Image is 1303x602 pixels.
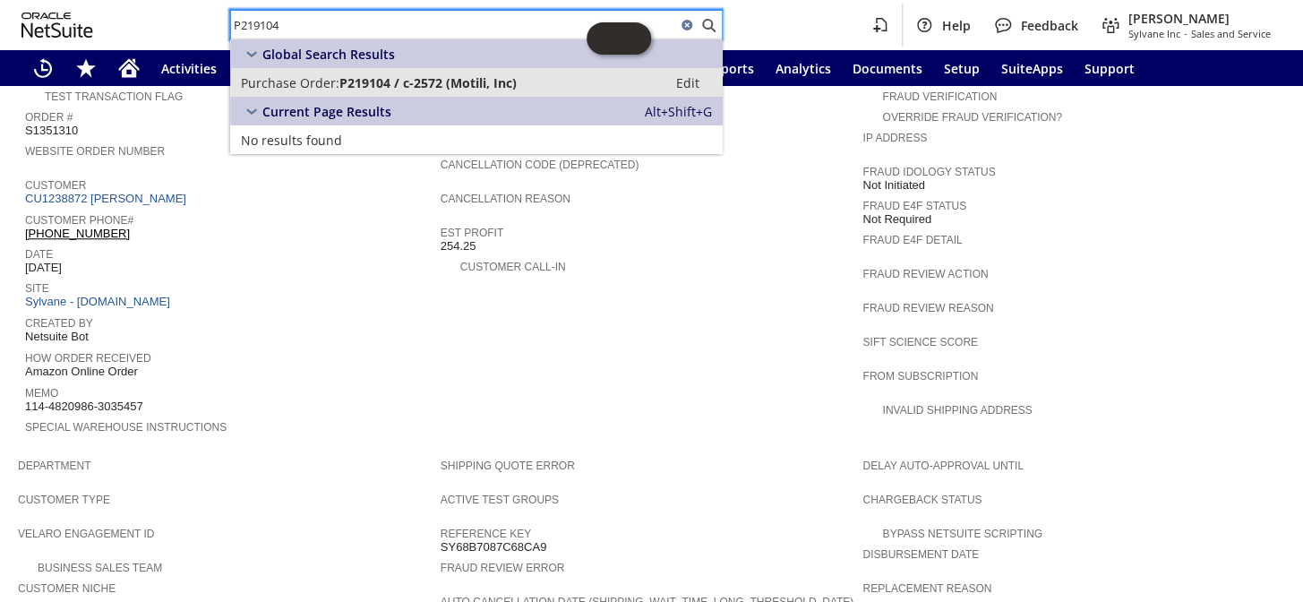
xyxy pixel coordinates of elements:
svg: logo [21,13,93,38]
a: Order # [25,111,73,124]
a: Fraud Review Error [441,562,565,574]
a: Reports [695,50,765,86]
a: [PHONE_NUMBER] [25,227,130,240]
a: Purchase Order:P219104 / c-2572 (Motili, Inc)Edit: [230,68,723,97]
iframe: Click here to launch Oracle Guided Learning Help Panel [587,22,651,55]
span: Amazon Online Order [25,365,138,379]
a: CU1238872 [PERSON_NAME] [25,192,191,205]
a: Site [25,282,49,295]
div: Shortcuts [64,50,107,86]
span: [PERSON_NAME] [1128,10,1271,27]
a: Created By [25,317,93,330]
span: Help [942,17,971,34]
span: P219104 / c-2572 (Motili, Inc) [339,74,517,91]
svg: Recent Records [32,57,54,79]
span: Oracle Guided Learning Widget. To move around, please hold and drag [619,22,651,55]
a: Fraud Verification [882,90,997,103]
a: Cancellation Code (deprecated) [441,159,639,171]
span: SuiteApps [1001,60,1063,77]
a: Sift Science Score [862,336,977,348]
span: Sylvane Inc [1128,27,1180,40]
span: Not Required [862,212,931,227]
span: Purchase Order: [241,74,339,91]
a: Date [25,248,53,261]
a: Shipping Quote Error [441,460,575,472]
input: Search [231,14,676,36]
a: Reference Key [441,528,531,540]
a: Sylvane - [DOMAIN_NAME] [25,295,175,308]
span: Current Page Results [262,103,391,120]
svg: Search [698,14,719,36]
span: Analytics [776,60,831,77]
a: Test Transaction Flag [45,90,183,103]
a: Warehouse [227,50,318,86]
a: Support [1074,50,1145,86]
span: 254.25 [441,239,476,254]
a: Customer [25,179,86,192]
a: Recent Records [21,50,64,86]
a: Override Fraud Verification? [882,111,1061,124]
span: Global Search Results [262,46,395,63]
span: Setup [944,60,980,77]
span: S1351310 [25,124,78,138]
a: Fraud E4F Detail [862,234,962,246]
a: Invalid Shipping Address [882,404,1032,417]
span: No results found [241,132,342,149]
span: Documents [853,60,922,77]
span: Support [1084,60,1135,77]
a: Customer Call-in [460,261,566,273]
a: Home [107,50,150,86]
span: Netsuite Bot [25,330,89,344]
span: 114-4820986-3035457 [25,400,143,414]
a: Customer Phone# [25,214,133,227]
a: Customer Type [18,494,110,506]
a: Setup [933,50,990,86]
a: Documents [842,50,933,86]
span: SY68B7087C68CA9 [441,540,547,555]
a: Fraud E4F Status [862,200,966,212]
svg: Home [118,57,140,79]
a: Velaro Engagement ID [18,528,154,540]
span: Not Initiated [862,178,924,193]
a: Bypass NetSuite Scripting [882,528,1042,540]
a: No results found [230,125,723,154]
a: Fraud Review Action [862,268,988,280]
span: - [1184,27,1187,40]
a: Memo [25,387,58,400]
a: Replacement reason [862,582,991,595]
a: Business Sales Team [38,562,162,574]
svg: Shortcuts [75,57,97,79]
a: Special Warehouse Instructions [25,421,227,434]
a: Activities [150,50,227,86]
span: Reports [706,60,754,77]
a: From Subscription [862,370,978,383]
span: Activities [161,60,217,77]
span: Alt+Shift+G [645,103,712,120]
span: Feedback [1021,17,1078,34]
span: Sales and Service [1191,27,1271,40]
a: Analytics [765,50,842,86]
a: Customer Niche [18,582,116,595]
a: Fraud Idology Status [862,166,995,178]
a: How Order Received [25,352,151,365]
a: Disbursement Date [862,548,979,561]
span: [DATE] [25,261,62,275]
a: Delay Auto-Approval Until [862,460,1023,472]
a: Fraud Review Reason [862,302,993,314]
a: Department [18,460,91,472]
a: SuiteApps [990,50,1074,86]
a: Est Profit [441,227,503,239]
a: Edit: [656,72,719,93]
a: Cancellation Reason [441,193,570,205]
a: Active Test Groups [441,494,559,506]
a: Chargeback Status [862,494,982,506]
a: IP Address [862,132,927,144]
a: Website Order Number [25,145,165,158]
